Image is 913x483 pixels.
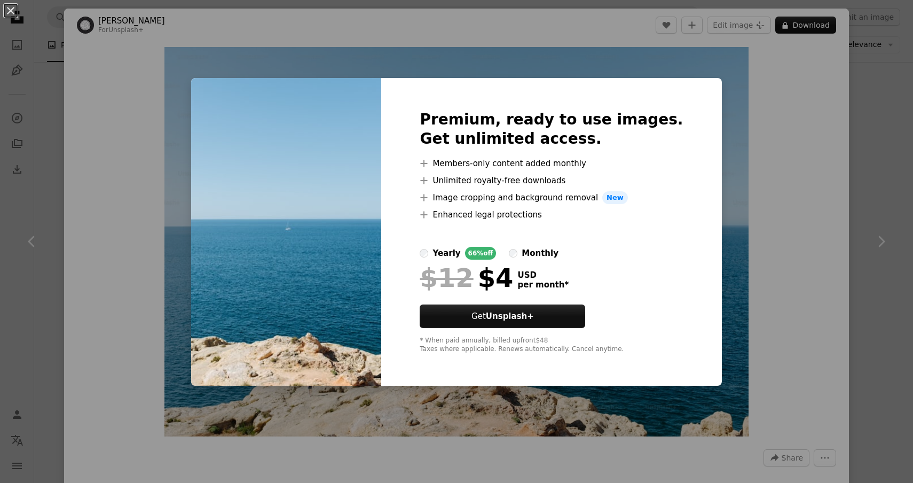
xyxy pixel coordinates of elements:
div: monthly [522,247,558,260]
div: 66% off [465,247,497,260]
input: monthly [509,249,517,258]
input: yearly66%off [420,249,428,258]
li: Members-only content added monthly [420,157,683,170]
h2: Premium, ready to use images. Get unlimited access. [420,110,683,149]
li: Enhanced legal protections [420,208,683,221]
li: Unlimited royalty-free downloads [420,174,683,187]
span: $12 [420,264,473,292]
div: * When paid annually, billed upfront $48 Taxes where applicable. Renews automatically. Cancel any... [420,337,683,354]
li: Image cropping and background removal [420,191,683,204]
span: New [602,191,628,204]
div: $4 [420,264,513,292]
div: yearly [432,247,460,260]
span: per month * [517,280,569,290]
img: premium_photo-1668359490418-b3ba8b4cb17c [191,78,381,386]
strong: Unsplash+ [486,311,534,321]
button: GetUnsplash+ [420,305,585,328]
span: USD [517,270,569,280]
